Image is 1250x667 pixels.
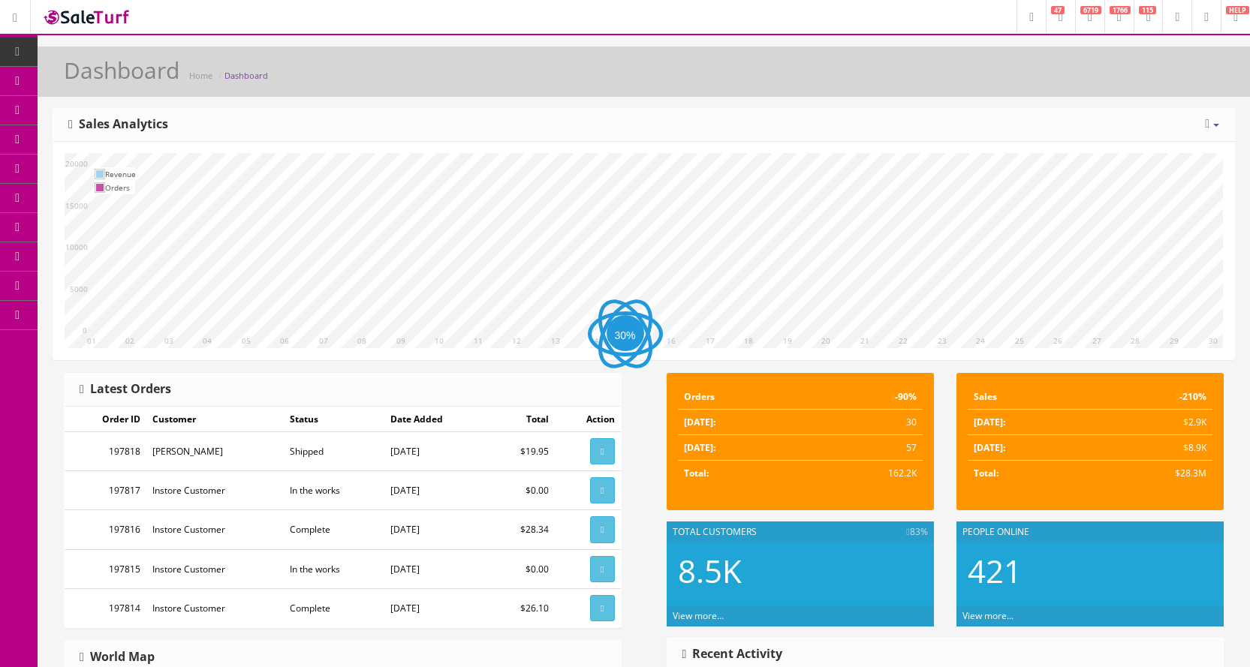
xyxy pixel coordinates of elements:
td: $26.10 [489,588,554,627]
td: [PERSON_NAME] [146,432,284,471]
td: Complete [284,588,384,627]
span: 47 [1051,6,1065,14]
td: 30 [804,410,922,435]
td: 197815 [65,549,146,588]
td: 197818 [65,432,146,471]
td: [DATE] [384,471,489,510]
a: Dashboard [224,70,268,81]
a: View more... [673,609,724,622]
h3: Sales Analytics [68,118,168,131]
td: Status [284,407,384,432]
a: View more... [962,609,1014,622]
strong: [DATE]: [684,416,715,428]
span: 6719 [1080,6,1101,14]
td: Order ID [65,407,146,432]
td: Instore Customer [146,471,284,510]
td: $28.34 [489,510,554,549]
span: 115 [1139,6,1156,14]
td: $28.3M [1090,461,1212,486]
strong: Total: [974,467,998,479]
td: Orders [678,384,805,410]
td: Instore Customer [146,510,284,549]
td: 162.2K [804,461,922,486]
div: Total Customers [667,521,934,542]
span: 83% [906,525,927,539]
td: $2.9K [1090,410,1212,435]
td: In the works [284,471,384,510]
td: [DATE] [384,549,489,588]
span: HELP [1226,6,1249,14]
td: Shipped [284,432,384,471]
h3: Latest Orders [80,383,171,396]
td: [DATE] [384,432,489,471]
strong: Total: [684,467,709,479]
td: Complete [284,510,384,549]
td: Instore Customer [146,549,284,588]
td: 197814 [65,588,146,627]
td: $0.00 [489,471,554,510]
strong: [DATE]: [974,416,1005,428]
span: 1766 [1110,6,1131,14]
td: Total [489,407,554,432]
img: SaleTurf [42,7,132,27]
td: Orders [105,181,136,194]
td: Sales [968,384,1090,410]
td: Revenue [105,167,136,181]
strong: [DATE]: [974,441,1005,454]
td: Instore Customer [146,588,284,627]
strong: [DATE]: [684,441,715,454]
td: [DATE] [384,588,489,627]
h3: Recent Activity [682,647,783,661]
td: 197816 [65,510,146,549]
td: -210% [1090,384,1212,410]
td: -90% [804,384,922,410]
td: 57 [804,435,922,461]
td: In the works [284,549,384,588]
a: Home [189,70,212,81]
h2: 421 [968,554,1212,588]
td: $0.00 [489,549,554,588]
td: [DATE] [384,510,489,549]
div: People Online [956,521,1224,542]
td: Action [555,407,621,432]
h2: 8.5K [678,554,923,588]
h1: Dashboard [64,58,179,83]
td: Date Added [384,407,489,432]
td: $19.95 [489,432,554,471]
h3: World Map [80,650,155,664]
td: $8.9K [1090,435,1212,461]
td: 197817 [65,471,146,510]
td: Customer [146,407,284,432]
